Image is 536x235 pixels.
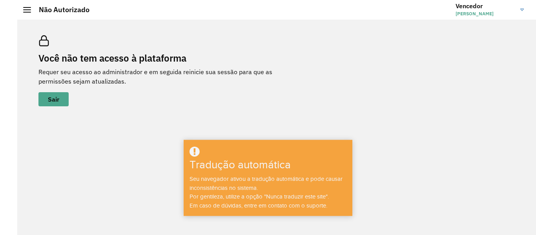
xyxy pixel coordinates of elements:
font: Por gentileza, utilize a opção "Nunca traduzir este site". [190,193,329,200]
font: Em caso de dúvidas, entre em contato com o suporte. [190,202,327,209]
font: Tradução automática [190,159,291,171]
font: Não Autorizado [39,5,89,14]
font: Você não tem acesso à plataforma [38,52,186,64]
font: Seu navegador ativou a tradução automática e pode causar inconsistências no sistema. [190,176,343,191]
button: botão [38,92,69,106]
font: Requer seu acesso ao administrador e em seguida reinicie sua sessão para que as permissões sejam ... [38,68,272,85]
font: [PERSON_NAME] [456,11,494,16]
font: Vencedor [456,2,483,10]
font: Sair [48,95,59,103]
